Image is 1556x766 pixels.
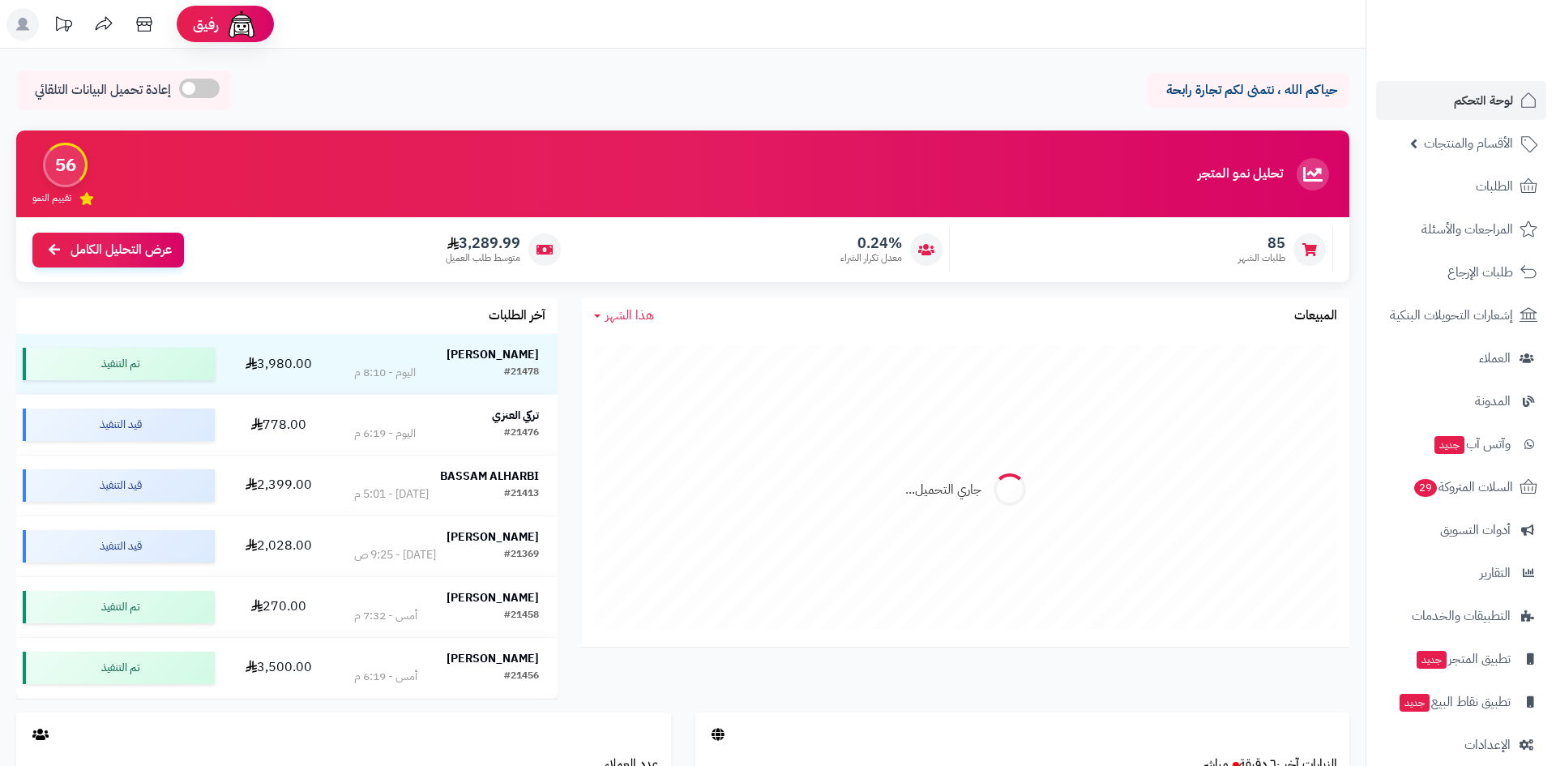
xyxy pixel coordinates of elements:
[1400,694,1430,712] span: جديد
[440,468,539,485] strong: BASSAM ALHARBI
[23,530,215,563] div: قيد التنفيذ
[1440,519,1511,541] span: أدوات التسويق
[1376,382,1546,421] a: المدونة
[840,251,902,265] span: معدل تكرار الشراء
[221,334,336,394] td: 3,980.00
[1376,253,1546,292] a: طلبات الإرجاع
[1376,425,1546,464] a: وآتس آبجديد
[504,669,539,685] div: #21456
[23,591,215,623] div: تم التنفيذ
[221,577,336,637] td: 270.00
[23,348,215,380] div: تم التنفيذ
[447,589,539,606] strong: [PERSON_NAME]
[446,251,520,265] span: متوسط طلب العميل
[1398,691,1511,713] span: تطبيق نقاط البيع
[1376,640,1546,678] a: تطبيق المتجرجديد
[1238,251,1285,265] span: طلبات الشهر
[1376,167,1546,206] a: الطلبات
[221,516,336,576] td: 2,028.00
[354,547,436,563] div: [DATE] - 9:25 ص
[221,456,336,516] td: 2,399.00
[1480,562,1511,584] span: التقارير
[1454,89,1513,112] span: لوحة التحكم
[354,486,429,503] div: [DATE] - 5:01 م
[504,547,539,563] div: #21369
[492,407,539,424] strong: تركي العنزي
[594,306,654,325] a: هذا الشهر
[23,469,215,502] div: قيد التنفيذ
[1376,81,1546,120] a: لوحة التحكم
[1294,309,1337,323] h3: المبيعات
[905,481,981,499] div: جاري التحميل...
[225,8,258,41] img: ai-face.png
[35,81,171,100] span: إعادة تحميل البيانات التلقائي
[447,346,539,363] strong: [PERSON_NAME]
[1476,175,1513,198] span: الطلبات
[504,608,539,624] div: #21458
[1447,261,1513,284] span: طلبات الإرجاع
[1464,734,1511,756] span: الإعدادات
[1424,132,1513,155] span: الأقسام والمنتجات
[1414,479,1437,497] span: 29
[840,234,902,252] span: 0.24%
[1198,167,1283,182] h3: تحليل نمو المتجر
[1434,436,1464,454] span: جديد
[354,608,417,624] div: أمس - 7:32 م
[1376,683,1546,721] a: تطبيق نقاط البيعجديد
[1238,234,1285,252] span: 85
[1376,339,1546,378] a: العملاء
[446,234,520,252] span: 3,289.99
[447,650,539,667] strong: [PERSON_NAME]
[504,426,539,442] div: #21476
[1417,651,1447,669] span: جديد
[43,8,83,45] a: تحديثات المنصة
[1412,605,1511,627] span: التطبيقات والخدمات
[32,191,71,205] span: تقييم النمو
[1421,218,1513,241] span: المراجعات والأسئلة
[32,233,184,267] a: عرض التحليل الكامل
[221,638,336,698] td: 3,500.00
[1475,390,1511,413] span: المدونة
[1479,347,1511,370] span: العملاء
[447,528,539,546] strong: [PERSON_NAME]
[354,669,417,685] div: أمس - 6:19 م
[1376,210,1546,249] a: المراجعات والأسئلة
[1376,597,1546,635] a: التطبيقات والخدمات
[1159,81,1337,100] p: حياكم الله ، نتمنى لكم تجارة رابحة
[504,365,539,381] div: #21478
[193,15,219,34] span: رفيق
[1376,725,1546,764] a: الإعدادات
[1415,648,1511,670] span: تطبيق المتجر
[23,409,215,441] div: قيد التنفيذ
[354,365,416,381] div: اليوم - 8:10 م
[221,395,336,455] td: 778.00
[71,241,172,259] span: عرض التحليل الكامل
[23,652,215,684] div: تم التنفيذ
[1413,476,1513,499] span: السلات المتروكة
[489,309,545,323] h3: آخر الطلبات
[1376,468,1546,507] a: السلات المتروكة29
[1433,433,1511,456] span: وآتس آب
[1376,296,1546,335] a: إشعارات التحويلات البنكية
[1376,554,1546,593] a: التقارير
[1376,511,1546,550] a: أدوات التسويق
[504,486,539,503] div: #21413
[605,306,654,325] span: هذا الشهر
[1390,304,1513,327] span: إشعارات التحويلات البنكية
[354,426,416,442] div: اليوم - 6:19 م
